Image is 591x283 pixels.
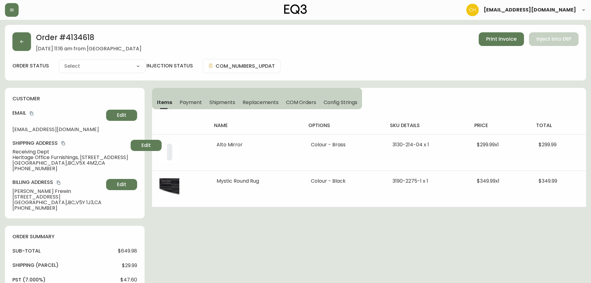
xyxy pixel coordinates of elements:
[217,141,243,148] span: Alto Mirror
[120,277,137,283] span: $47.60
[141,142,151,149] span: Edit
[117,181,126,188] span: Edit
[392,177,428,185] span: 3190-2275-1 x 1
[484,7,576,12] span: [EMAIL_ADDRESS][DOMAIN_NAME]
[146,62,193,69] h4: injection status
[12,62,49,69] label: order status
[36,46,141,52] span: [DATE] 11:16 am from [GEOGRAPHIC_DATA]
[157,99,172,106] span: Items
[12,110,104,116] h4: Email
[12,127,104,132] span: [EMAIL_ADDRESS][DOMAIN_NAME]
[12,149,128,155] span: Receiving Dept
[118,248,137,254] span: $649.98
[122,263,137,268] span: $29.99
[117,112,126,119] span: Edit
[284,4,307,14] img: logo
[243,99,278,106] span: Replacements
[308,122,380,129] h4: options
[36,32,141,46] h2: Order # 4134618
[286,99,316,106] span: COM Orders
[106,179,137,190] button: Edit
[539,141,557,148] span: $299.99
[214,122,298,129] h4: name
[390,122,465,129] h4: sku details
[56,180,62,186] button: copy
[217,177,259,185] span: Mystic Round Rug
[311,178,378,184] li: Colour - Black
[60,140,66,146] button: copy
[477,177,499,185] span: $349.99 x 1
[466,4,479,16] img: 6288462cea190ebb98a2c2f3c744dd7e
[12,179,104,186] h4: Billing Address
[106,110,137,121] button: Edit
[159,142,179,162] img: a1a86dab-59c2-4d9d-9aec-b8bc37a3c9dbOptional[alto-mirror-brass-2024].jpg
[392,141,429,148] span: 3130-214-04 x 1
[474,122,526,129] h4: price
[12,95,137,102] h4: customer
[12,155,128,160] span: Heritage Office Furnishings, [STREET_ADDRESS]
[131,140,162,151] button: Edit
[324,99,357,106] span: Config Strings
[12,248,41,254] h4: sub-total
[180,99,202,106] span: Payment
[12,194,104,200] span: [STREET_ADDRESS]
[29,110,35,116] button: copy
[479,32,524,46] button: Print Invoice
[209,99,235,106] span: Shipments
[536,122,581,129] h4: total
[486,36,517,43] span: Print Invoice
[12,262,59,269] h4: Shipping ( Parcel )
[12,189,104,194] span: [PERSON_NAME] Frewin
[311,142,378,148] li: Colour - Brass
[12,140,128,147] h4: Shipping Address
[12,160,128,166] span: [GEOGRAPHIC_DATA] , BC , V5X 4M2 , CA
[477,141,499,148] span: $299.99 x 1
[159,178,179,198] img: 6d21e493-cdaa-4af9-b326-79b1e245fbcc.jpg
[12,166,128,171] span: [PHONE_NUMBER]
[12,233,137,240] h4: order summary
[12,205,104,211] span: [PHONE_NUMBER]
[539,177,557,185] span: $349.99
[12,200,104,205] span: [GEOGRAPHIC_DATA] , BC , V5Y 1J3 , CA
